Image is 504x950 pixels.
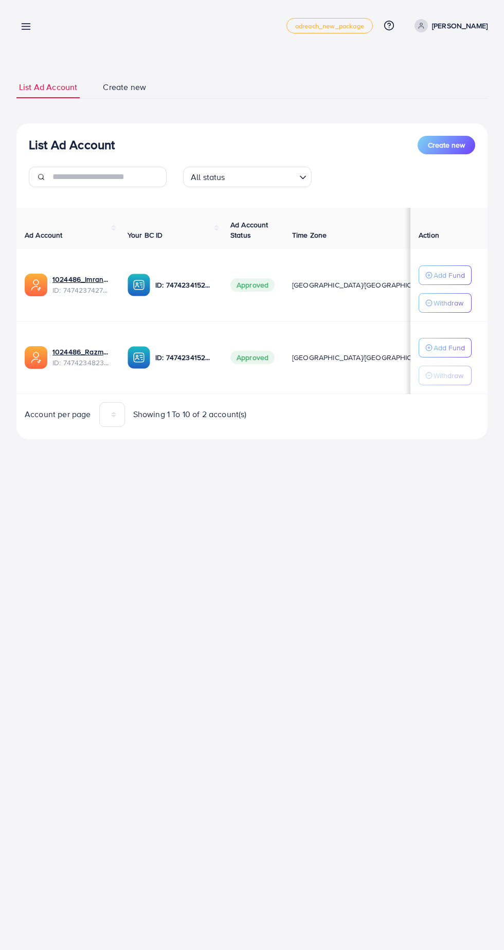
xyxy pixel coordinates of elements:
[428,140,465,150] span: Create new
[230,351,275,364] span: Approved
[434,297,463,309] p: Withdraw
[155,279,214,291] p: ID: 7474234152863678481
[52,347,111,357] a: 1024486_Razman_1740230915595
[29,137,115,152] h3: List Ad Account
[432,20,488,32] p: [PERSON_NAME]
[434,369,463,382] p: Withdraw
[19,81,77,93] span: List Ad Account
[228,168,295,185] input: Search for option
[128,346,150,369] img: ic-ba-acc.ded83a64.svg
[230,278,275,292] span: Approved
[410,19,488,32] a: [PERSON_NAME]
[128,274,150,296] img: ic-ba-acc.ded83a64.svg
[230,220,268,240] span: Ad Account Status
[183,167,312,187] div: Search for option
[155,351,214,364] p: ID: 7474234152863678481
[419,366,472,385] button: Withdraw
[434,269,465,281] p: Add Fund
[419,230,439,240] span: Action
[52,274,111,295] div: <span class='underline'>1024486_Imran_1740231528988</span></br>7474237427478233089
[189,170,227,185] span: All status
[25,230,63,240] span: Ad Account
[25,408,91,420] span: Account per page
[25,274,47,296] img: ic-ads-acc.e4c84228.svg
[292,280,435,290] span: [GEOGRAPHIC_DATA]/[GEOGRAPHIC_DATA]
[52,274,111,284] a: 1024486_Imran_1740231528988
[52,357,111,368] span: ID: 7474234823184416769
[419,338,472,357] button: Add Fund
[25,346,47,369] img: ic-ads-acc.e4c84228.svg
[292,230,327,240] span: Time Zone
[103,81,146,93] span: Create new
[52,285,111,295] span: ID: 7474237427478233089
[295,23,364,29] span: adreach_new_package
[133,408,247,420] span: Showing 1 To 10 of 2 account(s)
[418,136,475,154] button: Create new
[434,342,465,354] p: Add Fund
[286,18,373,33] a: adreach_new_package
[419,265,472,285] button: Add Fund
[419,293,472,313] button: Withdraw
[52,347,111,368] div: <span class='underline'>1024486_Razman_1740230915595</span></br>7474234823184416769
[128,230,163,240] span: Your BC ID
[292,352,435,363] span: [GEOGRAPHIC_DATA]/[GEOGRAPHIC_DATA]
